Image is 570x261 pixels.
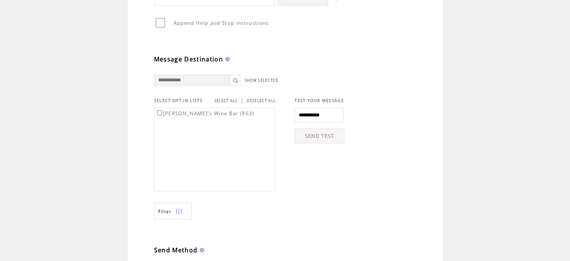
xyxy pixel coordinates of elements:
[197,248,204,252] img: help.gif
[223,57,230,61] img: help.gif
[295,128,344,143] a: SEND TEST
[241,97,244,104] span: |
[156,110,255,117] label: [PERSON_NAME]`s Wine Bar (863)
[154,98,203,103] span: SELECT OPT-IN LISTS
[158,208,172,215] span: Show filters
[154,203,192,220] a: Filter
[247,98,276,103] a: DESELECT ALL
[245,78,278,83] a: SHOW SELECTED
[154,55,223,63] span: Message Destination
[214,98,238,103] a: SELECT ALL
[295,98,344,103] span: TEST YOUR MESSAGE
[176,203,182,220] img: filters.png
[174,20,269,26] span: Append Help and Stop instructions
[157,110,162,115] input: [PERSON_NAME]`s Wine Bar (863)
[154,246,198,254] span: Send Method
